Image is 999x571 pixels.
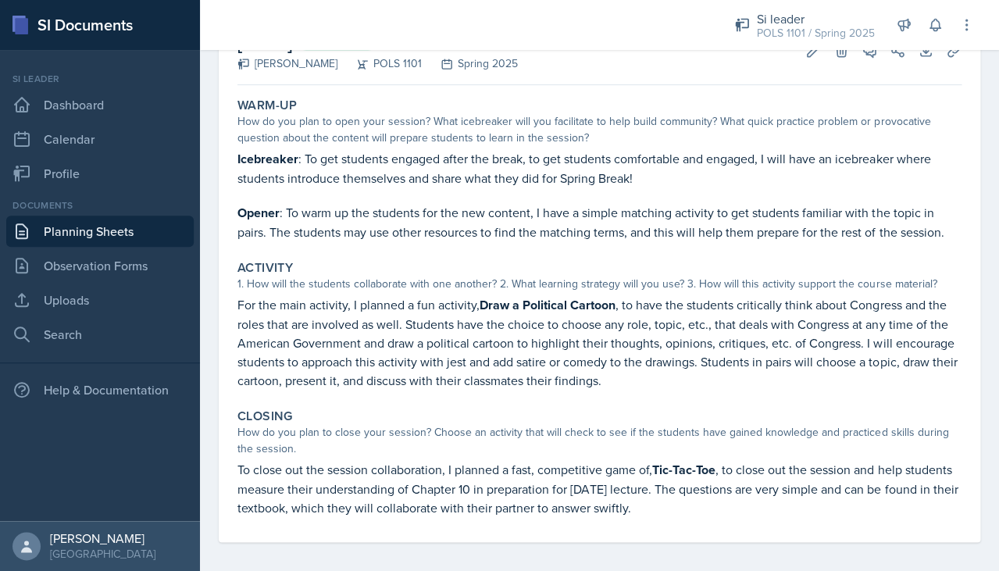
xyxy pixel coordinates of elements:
[237,55,337,72] div: [PERSON_NAME]
[6,250,194,281] a: Observation Forms
[6,319,194,350] a: Search
[6,72,194,86] div: Si leader
[6,123,194,155] a: Calendar
[237,203,962,241] p: : To warm up the students for the new content, I have a simple matching activity to get students ...
[6,284,194,316] a: Uploads
[480,296,615,314] strong: Draw a Political Cartoon
[237,113,962,146] div: How do you plan to open your session? What icebreaker will you facilitate to help build community...
[237,276,962,292] div: 1. How will the students collaborate with one another? 2. What learning strategy will you use? 3....
[237,409,293,424] label: Closing
[6,158,194,189] a: Profile
[237,424,962,457] div: How do you plan to close your session? Choose an activity that will check to see if the students ...
[6,198,194,212] div: Documents
[50,546,155,562] div: [GEOGRAPHIC_DATA]
[6,374,194,405] div: Help & Documentation
[337,55,422,72] div: POLS 1101
[237,460,962,517] p: To close out the session collaboration, I planned a fast, competitive game of, , to close out the...
[652,461,715,479] strong: Tic-Tac-Toe
[422,55,518,72] div: Spring 2025
[237,98,298,113] label: Warm-Up
[237,295,962,390] p: For the main activity, I planned a fun activity, , to have the students critically think about Co...
[237,204,280,222] strong: Opener
[50,530,155,546] div: [PERSON_NAME]
[237,150,298,168] strong: Icebreaker
[237,260,293,276] label: Activity
[756,25,874,41] div: POLS 1101 / Spring 2025
[6,89,194,120] a: Dashboard
[756,9,874,28] div: Si leader
[6,216,194,247] a: Planning Sheets
[237,149,962,187] p: : To get students engaged after the break, to get students comfortable and engaged, I will have a...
